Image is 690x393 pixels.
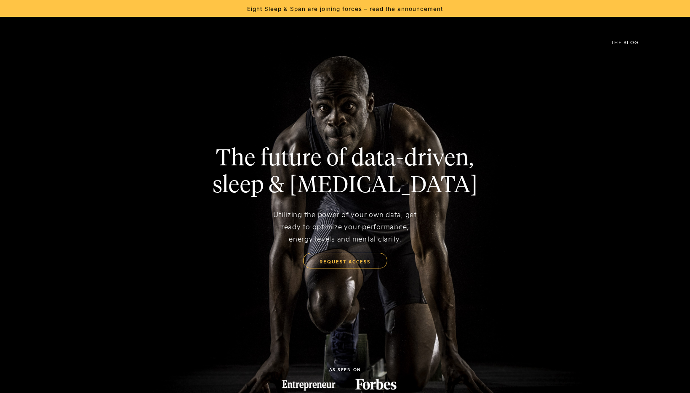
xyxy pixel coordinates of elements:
div: as seen on [329,367,361,372]
h1: The future of data-driven, sleep & [MEDICAL_DATA] [213,146,478,199]
div: Utilizing the power of your own data, get ready to optimize your performance, energy levels and m... [272,208,419,244]
a: request access [303,253,387,269]
a: The Blog [599,25,651,59]
div: The Blog [611,40,639,45]
a: Eight Sleep & Span are joining forces – read the announcement [247,5,443,12]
